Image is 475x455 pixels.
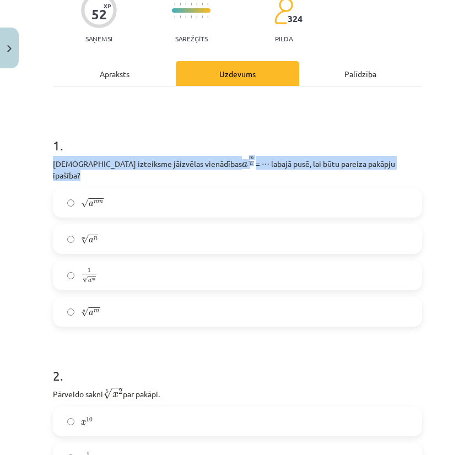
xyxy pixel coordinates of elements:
span: a [89,311,94,316]
img: icon-short-line-57e1e144782c952c97e751825c79c345078a6d821885a25fce030b3d8c18986b.svg [207,3,208,6]
div: 52 [91,7,107,22]
h1: 1 . [53,118,422,153]
span: a [88,279,91,283]
img: icon-short-line-57e1e144782c952c97e751825c79c345078a6d821885a25fce030b3d8c18986b.svg [207,15,208,18]
img: icon-short-line-57e1e144782c952c97e751825c79c345078a6d821885a25fce030b3d8c18986b.svg [196,3,197,6]
img: icon-close-lesson-0947bae3869378f0d4975bcd49f059093ad1ed9edebbc8119c70593378902aed.svg [7,45,12,52]
span: 2 [118,389,122,394]
img: icon-short-line-57e1e144782c952c97e751825c79c345078a6d821885a25fce030b3d8c18986b.svg [202,3,203,6]
span: m [91,278,95,281]
img: icon-short-line-57e1e144782c952c97e751825c79c345078a6d821885a25fce030b3d8c18986b.svg [174,3,175,6]
p: Pārveido sakni par pakāpi. [53,386,422,400]
img: icon-short-line-57e1e144782c952c97e751825c79c345078a6d821885a25fce030b3d8c18986b.svg [180,15,181,18]
h1: 2 . [53,349,422,383]
img: icon-short-line-57e1e144782c952c97e751825c79c345078a6d821885a25fce030b3d8c18986b.svg [174,15,175,18]
span: √ [81,307,89,317]
img: icon-short-line-57e1e144782c952c97e751825c79c345078a6d821885a25fce030b3d8c18986b.svg [191,3,192,6]
span: x [112,392,118,398]
span: x [81,420,86,425]
span: XP [104,3,111,9]
div: Apraksts [53,61,176,86]
img: icon-short-line-57e1e144782c952c97e751825c79c345078a6d821885a25fce030b3d8c18986b.svg [180,3,181,6]
span: 10 [86,418,93,422]
span: √ [81,235,89,244]
span: m [94,201,99,204]
span: a [89,202,94,207]
span: 5 [87,452,89,455]
span: a [242,162,247,167]
img: icon-short-line-57e1e144782c952c97e751825c79c345078a6d821885a25fce030b3d8c18986b.svg [191,15,192,18]
span: 1 [88,268,91,273]
img: icon-short-line-57e1e144782c952c97e751825c79c345078a6d821885a25fce030b3d8c18986b.svg [196,15,197,18]
img: icon-short-line-57e1e144782c952c97e751825c79c345078a6d821885a25fce030b3d8c18986b.svg [185,3,186,6]
p: [DEMOGRAPHIC_DATA] izteiksme jāizvēlas vienādības = ⋯ labajā pusē, lai būtu pareiza pakāpju īpašība? [53,156,422,181]
span: √ [81,198,89,208]
p: pilda [275,35,293,42]
span: 324 [288,14,303,24]
img: icon-short-line-57e1e144782c952c97e751825c79c345078a6d821885a25fce030b3d8c18986b.svg [185,15,186,18]
span: m [94,310,99,313]
span: n [99,201,103,204]
span: √ [103,388,112,399]
span: a [89,238,94,243]
p: Saņemsi [81,35,117,42]
span: n [94,237,98,240]
p: Sarežģīts [175,35,208,42]
span: m [249,157,254,160]
span: √ [83,277,88,283]
div: Uzdevums [176,61,299,86]
img: icon-short-line-57e1e144782c952c97e751825c79c345078a6d821885a25fce030b3d8c18986b.svg [202,15,203,18]
span: n [250,163,253,166]
div: Palīdzība [299,61,422,86]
